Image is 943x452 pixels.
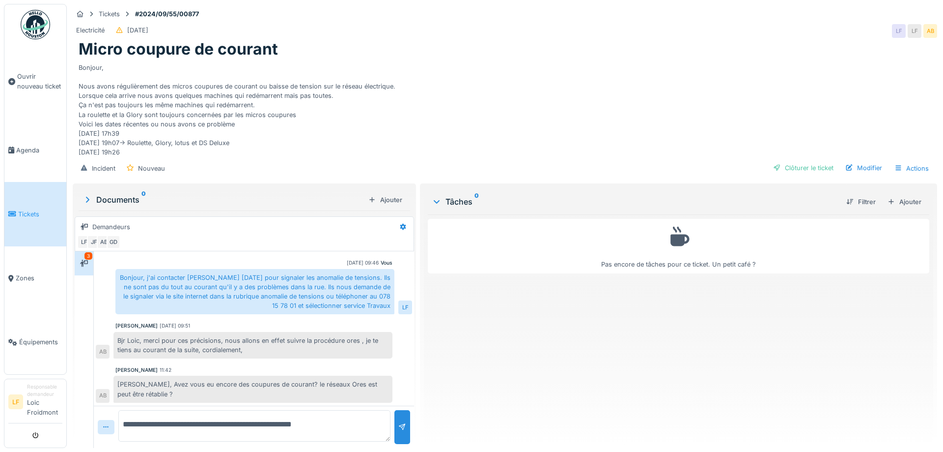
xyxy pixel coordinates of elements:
[138,164,165,173] div: Nouveau
[884,195,925,209] div: Ajouter
[96,389,110,403] div: AB
[84,252,92,260] div: 3
[4,310,66,374] a: Équipements
[115,269,394,315] div: Bonjour, j'ai contacter [PERSON_NAME] [DATE] pour signaler les anomalie de tensions. Ils ne sont ...
[4,246,66,310] a: Zones
[842,195,880,209] div: Filtrer
[77,235,91,249] div: LF
[923,24,937,38] div: AB
[160,322,190,330] div: [DATE] 09:51
[17,72,62,90] span: Ouvrir nouveau ticket
[99,9,120,19] div: Tickets
[434,223,923,269] div: Pas encore de tâches pour ce ticket. Un petit café ?
[8,394,23,409] li: LF
[76,26,105,35] div: Electricité
[474,196,479,208] sup: 0
[8,383,62,423] a: LF Responsable demandeurLoic Froidmont
[16,273,62,283] span: Zones
[113,376,392,402] div: [PERSON_NAME], Avez vous eu encore des coupures de courant? le réseaux Ores est peut être rétablie ?
[16,146,62,155] span: Agenda
[27,383,62,421] li: Loic Froidmont
[113,332,392,359] div: Bjr Loic, merci pour ces précisions, nous allons en effet suivre la procédure ores , je te tiens ...
[96,345,110,359] div: AB
[398,301,412,314] div: LF
[4,45,66,118] a: Ouvrir nouveau ticket
[115,366,158,374] div: [PERSON_NAME]
[381,259,392,267] div: Vous
[347,259,379,267] div: [DATE] 09:46
[87,235,101,249] div: JF
[4,182,66,246] a: Tickets
[364,193,406,207] div: Ajouter
[432,196,838,208] div: Tâches
[79,59,931,157] div: Bonjour, Nous avons régulièrement des micros coupures de courant ou baisse de tension sur le rése...
[131,9,203,19] strong: #2024/09/55/00877
[107,235,120,249] div: GD
[21,10,50,39] img: Badge_color-CXgf-gQk.svg
[127,26,148,35] div: [DATE]
[769,161,837,175] div: Clôturer le ticket
[18,210,62,219] span: Tickets
[841,161,886,175] div: Modifier
[79,40,278,59] h1: Micro coupure de courant
[890,161,933,176] div: Actions
[92,222,130,232] div: Demandeurs
[97,235,111,249] div: AB
[19,337,62,347] span: Équipements
[892,24,906,38] div: LF
[115,322,158,330] div: [PERSON_NAME]
[908,24,921,38] div: LF
[27,383,62,398] div: Responsable demandeur
[141,194,146,206] sup: 0
[160,366,171,374] div: 11:42
[92,164,115,173] div: Incident
[83,194,364,206] div: Documents
[4,118,66,182] a: Agenda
